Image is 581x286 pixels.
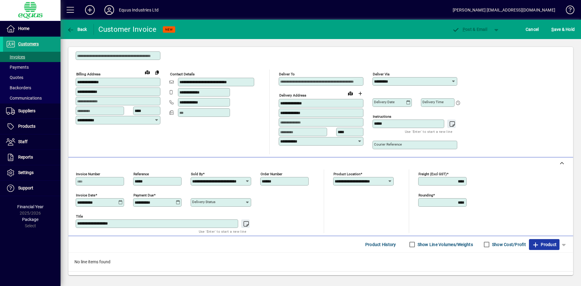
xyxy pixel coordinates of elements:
[405,128,452,135] mat-hint: Use 'Enter' to start a new line
[143,67,152,77] a: View on map
[550,24,576,35] button: Save & Hold
[333,172,360,176] mat-label: Product location
[279,72,295,76] mat-label: Deliver To
[551,25,575,34] span: ave & Hold
[17,204,44,209] span: Financial Year
[68,253,573,271] div: No line items found
[374,100,395,104] mat-label: Delivery date
[346,88,355,98] a: View on map
[3,150,61,165] a: Reports
[22,217,38,222] span: Package
[6,85,31,90] span: Backorders
[373,114,391,119] mat-label: Instructions
[133,193,154,197] mat-label: Payment due
[529,239,560,250] button: Product
[416,242,473,248] label: Show Line Volumes/Weights
[6,54,25,59] span: Invoices
[80,5,100,15] button: Add
[422,100,444,104] mat-label: Delivery time
[61,24,94,35] app-page-header-button: Back
[98,25,157,34] div: Customer Invoice
[261,172,282,176] mat-label: Order number
[133,172,149,176] mat-label: Reference
[76,172,100,176] mat-label: Invoice number
[3,83,61,93] a: Backorders
[76,214,83,219] mat-label: Title
[65,24,89,35] button: Back
[3,165,61,180] a: Settings
[100,5,119,15] button: Profile
[532,240,556,249] span: Product
[76,193,95,197] mat-label: Invoice date
[491,242,526,248] label: Show Cost/Profit
[374,142,402,146] mat-label: Courier Reference
[119,5,159,15] div: Equus Industries Ltd
[3,72,61,83] a: Quotes
[363,239,399,250] button: Product History
[18,186,33,190] span: Support
[365,240,396,249] span: Product History
[165,28,173,31] span: NEW
[3,134,61,150] a: Staff
[449,24,490,35] button: Post & Email
[191,172,203,176] mat-label: Sold by
[6,96,42,100] span: Communications
[355,89,365,98] button: Choose address
[561,1,573,21] a: Knowledge Base
[6,75,23,80] span: Quotes
[373,72,389,76] mat-label: Deliver via
[524,24,540,35] button: Cancel
[3,21,61,36] a: Home
[192,200,215,204] mat-label: Delivery status
[453,5,555,15] div: [PERSON_NAME] [EMAIL_ADDRESS][DOMAIN_NAME]
[452,27,487,32] span: ost & Email
[419,193,433,197] mat-label: Rounding
[551,27,554,32] span: S
[67,27,87,32] span: Back
[18,26,29,31] span: Home
[18,155,33,159] span: Reports
[152,67,162,77] button: Copy to Delivery address
[3,62,61,72] a: Payments
[3,181,61,196] a: Support
[526,25,539,34] span: Cancel
[18,41,39,46] span: Customers
[3,52,61,62] a: Invoices
[3,119,61,134] a: Products
[199,228,246,235] mat-hint: Use 'Enter' to start a new line
[3,104,61,119] a: Suppliers
[419,172,447,176] mat-label: Freight (excl GST)
[463,27,465,32] span: P
[18,170,34,175] span: Settings
[18,139,28,144] span: Staff
[6,65,29,70] span: Payments
[18,124,35,129] span: Products
[3,93,61,103] a: Communications
[18,108,35,113] span: Suppliers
